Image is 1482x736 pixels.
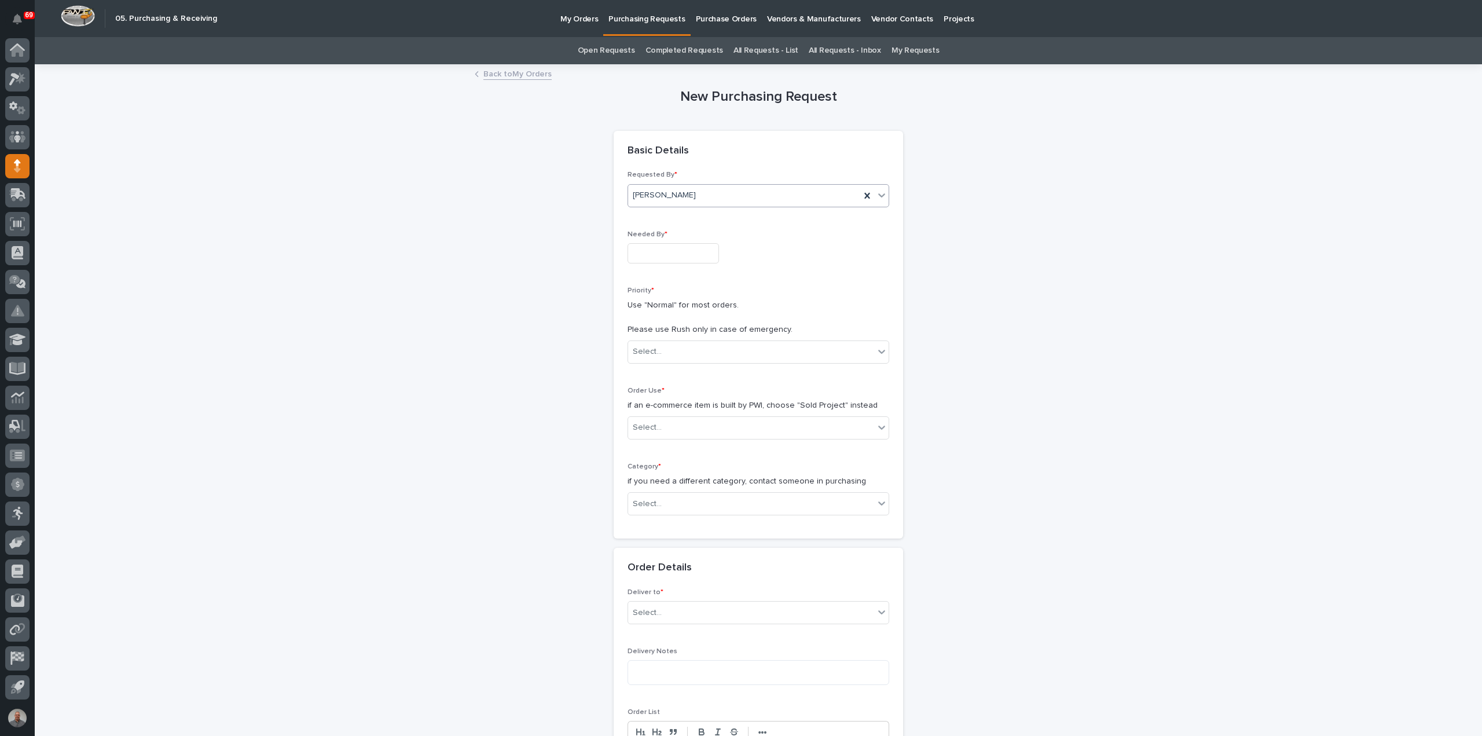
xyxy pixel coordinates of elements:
span: [PERSON_NAME] [633,189,696,202]
a: All Requests - Inbox [809,37,881,64]
span: Category [628,463,661,470]
h2: 05. Purchasing & Receiving [115,14,217,24]
span: Priority [628,287,654,294]
span: Delivery Notes [628,648,677,655]
button: users-avatar [5,706,30,730]
div: Select... [633,607,662,619]
p: Use "Normal" for most orders. Please use Rush only in case of emergency. [628,299,889,335]
span: Order List [628,709,660,716]
button: Notifications [5,7,30,31]
div: Notifications69 [14,14,30,32]
div: Select... [633,422,662,434]
h1: New Purchasing Request [614,89,903,105]
span: Order Use [628,387,665,394]
span: Deliver to [628,589,663,596]
span: Requested By [628,171,677,178]
p: if you need a different category, contact someone in purchasing [628,475,889,488]
h2: Order Details [628,562,692,574]
div: Select... [633,346,662,358]
a: My Requests [892,37,940,64]
p: 69 [25,11,33,19]
h2: Basic Details [628,145,689,158]
a: Open Requests [578,37,635,64]
p: if an e-commerce item is built by PWI, choose "Sold Project" instead [628,400,889,412]
img: Workspace Logo [61,5,95,27]
a: Back toMy Orders [483,67,552,80]
a: All Requests - List [733,37,798,64]
div: Select... [633,498,662,510]
a: Completed Requests [645,37,723,64]
span: Needed By [628,231,667,238]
